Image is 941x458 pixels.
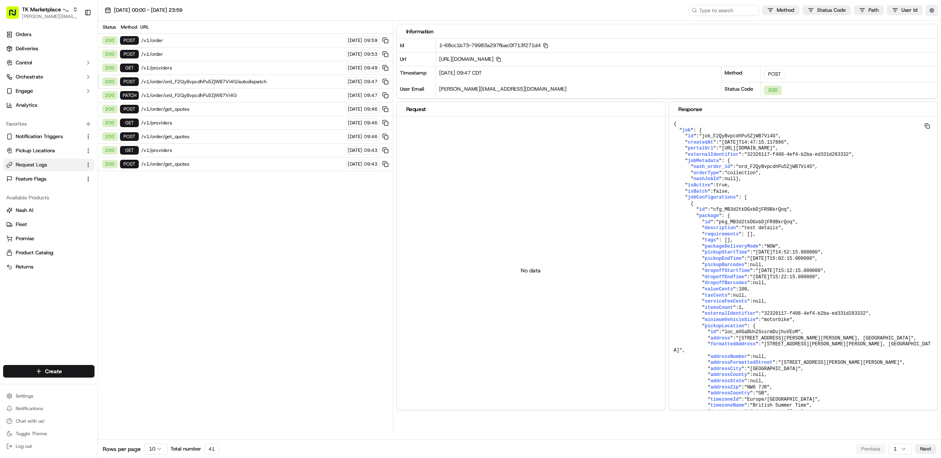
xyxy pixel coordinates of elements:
[120,64,139,72] div: GET
[705,262,744,268] span: pickupBarcodes
[777,7,794,14] span: Method
[778,360,903,365] span: "[STREET_ADDRESS][PERSON_NAME][PERSON_NAME]"
[3,428,94,439] button: Toggle Theme
[8,8,24,24] img: Nash
[24,122,64,128] span: [PERSON_NAME]
[803,5,851,15] button: Status Code
[364,147,378,153] span: 09:43
[406,105,656,113] div: Request
[699,213,719,219] span: package
[705,311,756,316] span: externalIdentifier
[713,189,727,194] span: false
[16,73,43,80] span: Orchestrate
[8,31,143,44] p: Welcome 👋
[710,360,772,365] span: addressFormattedStreet
[705,299,747,304] span: serviceFeeCents
[45,367,62,375] span: Create
[705,256,741,261] span: pickupEndTime
[5,172,63,186] a: 📗Knowledge Base
[439,42,548,49] span: 1-68cc1b73-79983a297fbac0f713f271d4
[122,100,143,110] button: See all
[739,305,741,310] span: 1
[744,152,852,157] span: "32326117-f408-4ef4-b2ba-ed331d283332"
[133,77,143,87] button: Start new chat
[753,280,764,286] span: null
[348,120,362,126] span: [DATE]
[736,164,815,170] span: "ord_F2QyBvpcdhPu5ZjWB7Vi4G"
[705,274,744,280] span: dropoffEndTime
[20,51,141,59] input: Got a question? Start typing here...
[710,354,747,359] span: addressNumber
[753,299,764,304] span: null
[35,75,129,83] div: Start new chat
[761,311,869,316] span: "32326117-f408-4ef4-b2ba-ed331d283332"
[102,132,118,141] div: 200
[8,102,53,108] div: Past conversations
[694,176,719,182] span: nashJobId
[756,268,823,274] span: "[DATE]T15:12:15.000000"
[710,409,744,414] span: instructions
[764,69,785,79] div: POST
[66,176,73,182] div: 💻
[3,57,94,69] button: Control
[364,65,378,71] span: 09:49
[16,393,33,399] span: Settings
[705,225,736,231] span: description
[705,286,733,292] span: valueCents
[6,221,91,228] a: Fleet
[16,221,27,228] span: Fleet
[3,99,94,111] a: Analytics
[750,274,818,280] span: "[DATE]T15:22:15.000000"
[674,341,930,353] span: "[STREET_ADDRESS][PERSON_NAME][PERSON_NAME], [GEOGRAPHIC_DATA]"
[915,444,936,454] button: Next
[3,390,94,401] button: Settings
[682,128,691,133] span: job
[120,132,139,141] div: POST
[120,160,139,168] div: POST
[103,445,141,453] span: Rows per page
[688,140,713,145] span: createdAt
[750,403,809,408] span: "British Summer Time"
[102,36,118,45] div: 200
[364,161,378,167] span: 09:43
[688,146,713,151] span: portalUrl
[3,118,94,130] div: Favorites
[721,66,761,82] div: Method
[3,365,94,378] button: Create
[364,92,378,99] span: 09:47
[16,133,63,140] span: Notification Triggers
[8,135,20,148] img: Ami Wang
[761,317,792,323] span: "motorbike"
[3,403,94,414] button: Notifications
[102,105,118,113] div: 200
[65,122,68,128] span: •
[521,266,541,274] p: No data
[8,114,20,127] img: Tiffany Volk
[705,305,733,310] span: itemsCount
[140,24,390,30] div: URL
[348,92,362,99] span: [DATE]
[705,219,710,225] span: id
[397,66,436,82] div: Timestamp
[705,280,747,286] span: dropoffBarcodes
[141,133,343,140] span: /v1/order/get_quotes
[16,405,43,412] span: Notifications
[406,27,928,35] div: Information
[16,418,44,424] span: Chat with us!
[868,7,879,14] span: Path
[3,261,94,273] button: Returns
[678,105,928,113] div: Response
[119,24,138,30] div: Method
[688,195,736,200] span: jobConfigurations
[3,3,81,22] button: TK Marketplace - TKD[PERSON_NAME][EMAIL_ADDRESS][DOMAIN_NAME]
[3,204,94,217] button: Nash AI
[348,106,362,112] span: [DATE]
[16,443,32,449] span: Log out
[753,250,821,255] span: "[DATE]T14:52:15.000000"
[16,88,33,95] span: Engage
[439,86,567,92] span: [PERSON_NAME][EMAIL_ADDRESS][DOMAIN_NAME]
[716,219,795,225] span: "pkg_MB3d2tkDGxbDjFR9BkrQoq"
[747,256,815,261] span: "[DATE]T15:02:15.000000"
[364,37,378,44] span: 09:59
[141,78,343,85] span: /v1/order/ord_F2QyBvpcdhPu5ZjWB7Vi4G/autodispatch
